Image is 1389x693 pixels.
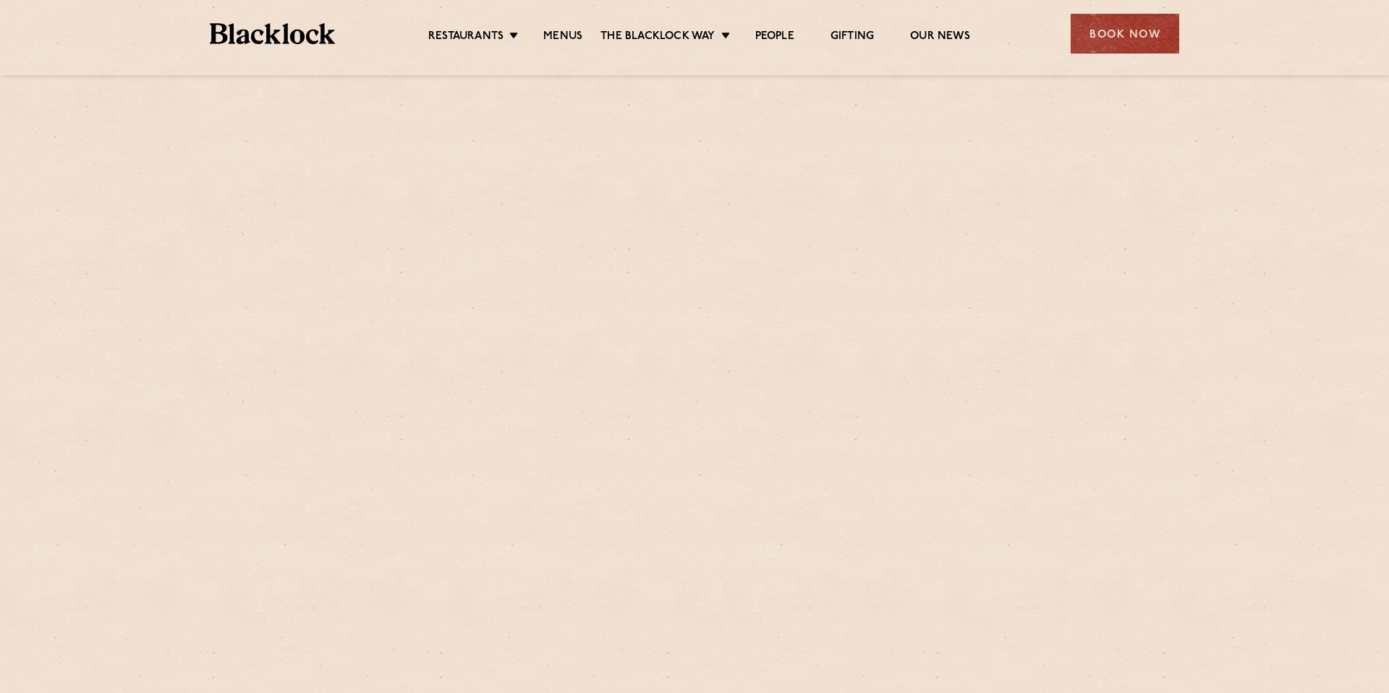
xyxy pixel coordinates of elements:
div: Book Now [1071,14,1179,54]
a: The Blacklock Way [600,30,715,46]
a: Our News [910,30,970,46]
a: People [755,30,794,46]
a: Gifting [831,30,874,46]
a: Menus [543,30,582,46]
a: Restaurants [428,30,504,46]
img: BL_Textured_Logo-footer-cropped.svg [210,23,335,44]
